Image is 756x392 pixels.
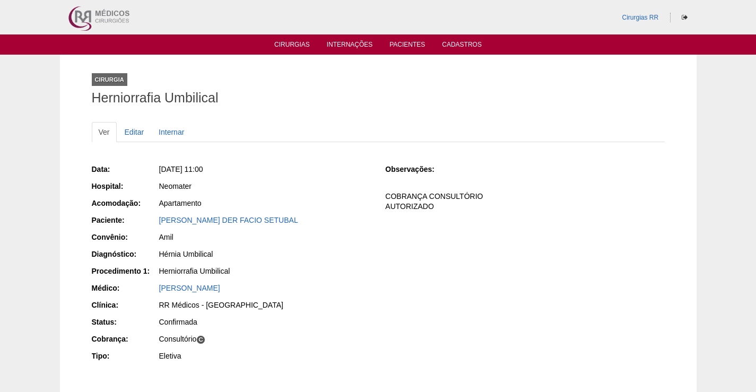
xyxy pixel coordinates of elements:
i: Sair [682,14,688,21]
div: Tipo: [92,351,158,361]
div: Paciente: [92,215,158,225]
p: COBRANÇA CONSULTÓRIO AUTORIZADO [385,191,664,212]
span: C [196,335,205,344]
div: Cobrança: [92,334,158,344]
div: Apartamento [159,198,371,208]
div: Status: [92,317,158,327]
h1: Herniorrafia Umbilical [92,91,665,104]
div: Neomater [159,181,371,191]
div: RR Médicos - [GEOGRAPHIC_DATA] [159,300,371,310]
div: Acomodação: [92,198,158,208]
a: Editar [118,122,151,142]
a: [PERSON_NAME] DER FACIO SETUBAL [159,216,298,224]
div: Médico: [92,283,158,293]
a: Cirurgias RR [622,14,658,21]
span: [DATE] 11:00 [159,165,203,173]
a: Pacientes [389,41,425,51]
div: Herniorrafia Umbilical [159,266,371,276]
div: Amil [159,232,371,242]
a: Internações [327,41,373,51]
div: Hérnia Umbilical [159,249,371,259]
div: Diagnóstico: [92,249,158,259]
a: Cadastros [442,41,482,51]
div: Observações: [385,164,451,175]
div: Clínica: [92,300,158,310]
a: Internar [152,122,191,142]
div: Consultório [159,334,371,344]
a: Cirurgias [274,41,310,51]
div: Eletiva [159,351,371,361]
div: Cirurgia [92,73,127,86]
a: Ver [92,122,117,142]
div: Procedimento 1: [92,266,158,276]
div: Convênio: [92,232,158,242]
a: [PERSON_NAME] [159,284,220,292]
div: Data: [92,164,158,175]
div: Confirmada [159,317,371,327]
div: Hospital: [92,181,158,191]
